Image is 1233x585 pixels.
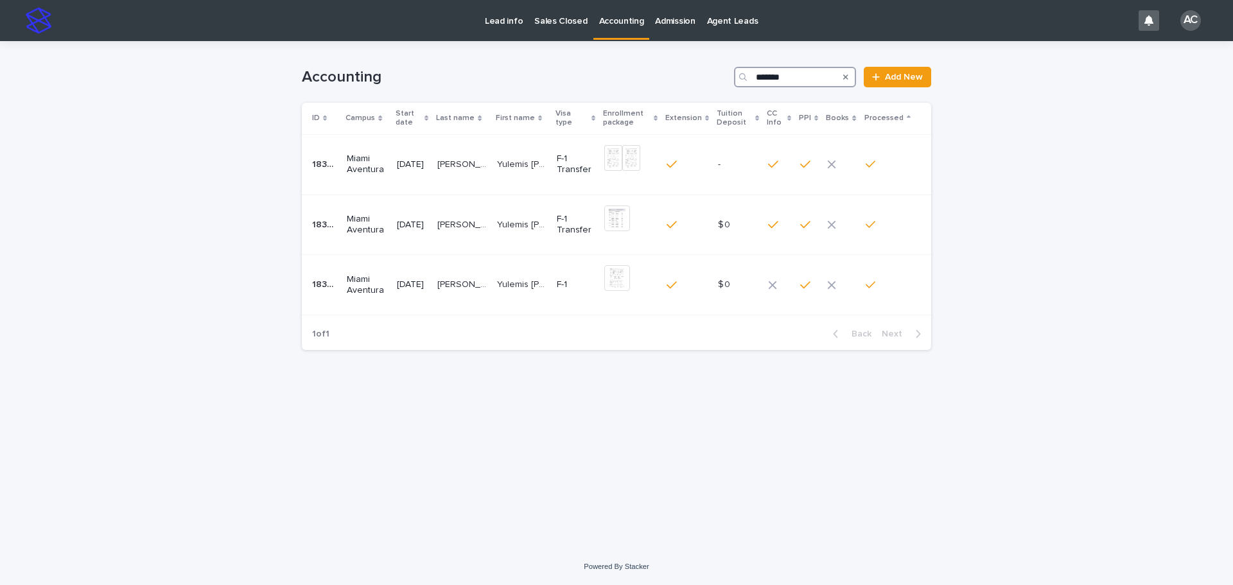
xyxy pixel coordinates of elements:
[717,107,752,130] p: Tuition Deposit
[397,220,427,231] p: [DATE]
[312,157,339,170] p: 18353
[826,111,849,125] p: Books
[767,107,784,130] p: CC Info
[885,73,923,82] span: Add New
[557,279,594,290] p: F-1
[555,107,588,130] p: Visa type
[1180,10,1201,31] div: AC
[584,563,649,570] a: Powered By Stacker
[312,217,339,231] p: 18353
[718,157,723,170] p: -
[497,217,549,231] p: Yulemis Margarita
[26,8,51,33] img: stacker-logo-s-only.png
[718,277,733,290] p: $ 0
[396,107,421,130] p: Start date
[882,329,910,338] span: Next
[302,195,931,255] tr: 1835318353 Miami Aventura[DATE][PERSON_NAME] [PERSON_NAME][PERSON_NAME] [PERSON_NAME] Yulemis [PE...
[557,214,594,236] p: F-1 Transfer
[302,134,931,195] tr: 1835318353 Miami Aventura[DATE][PERSON_NAME] [PERSON_NAME][PERSON_NAME] [PERSON_NAME] Yulemis [PE...
[603,107,650,130] p: Enrollment package
[496,111,535,125] p: First name
[877,328,931,340] button: Next
[302,68,729,87] h1: Accounting
[302,319,340,350] p: 1 of 1
[864,67,931,87] a: Add New
[437,217,489,231] p: CAICEDO GUTIERREZ DE PINERES
[497,157,549,170] p: Yulemis Margarita
[347,153,387,175] p: Miami Aventura
[312,111,320,125] p: ID
[799,111,811,125] p: PPI
[437,277,489,290] p: CAICEDO GUTIERREZ DE PINERES
[302,255,931,315] tr: 1835318353 Miami Aventura[DATE][PERSON_NAME] [PERSON_NAME][PERSON_NAME] [PERSON_NAME] Yulemis [PE...
[497,277,549,290] p: Yulemis Margarita
[347,274,387,296] p: Miami Aventura
[436,111,475,125] p: Last name
[345,111,375,125] p: Campus
[397,159,427,170] p: [DATE]
[844,329,871,338] span: Back
[397,279,427,290] p: [DATE]
[437,157,489,170] p: CAICEDO GUTIERREZ DE PINERES
[734,67,856,87] input: Search
[864,111,904,125] p: Processed
[665,111,702,125] p: Extension
[347,214,387,236] p: Miami Aventura
[557,153,594,175] p: F-1 Transfer
[718,217,733,231] p: $ 0
[823,328,877,340] button: Back
[312,277,339,290] p: 18353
